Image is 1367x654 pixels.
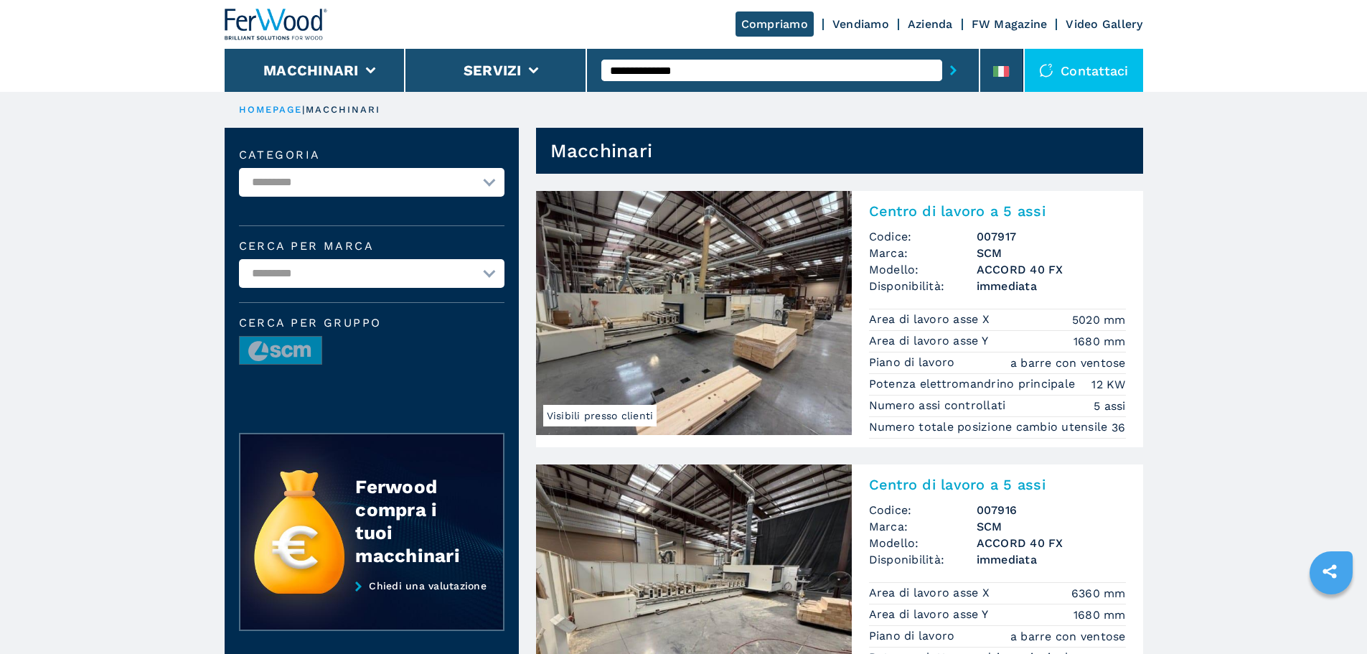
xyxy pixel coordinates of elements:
[355,475,474,567] div: Ferwood compra i tuoi macchinari
[869,607,992,622] p: Area di lavoro asse Y
[972,17,1048,31] a: FW Magazine
[869,502,977,518] span: Codice:
[869,228,977,245] span: Codice:
[977,278,1126,294] span: immediata
[1074,607,1126,623] em: 1680 mm
[239,580,504,632] a: Chiedi una valutazione
[977,535,1126,551] h3: ACCORD 40 FX
[832,17,889,31] a: Vendiamo
[464,62,522,79] button: Servizi
[1091,376,1125,393] em: 12 KW
[1312,553,1348,589] a: sharethis
[869,518,977,535] span: Marca:
[869,333,992,349] p: Area di lavoro asse Y
[977,245,1126,261] h3: SCM
[869,376,1079,392] p: Potenza elettromandrino principale
[1072,312,1126,328] em: 5020 mm
[869,202,1126,220] h2: Centro di lavoro a 5 assi
[977,551,1126,568] span: immediata
[869,628,959,644] p: Piano di lavoro
[869,476,1126,493] h2: Centro di lavoro a 5 assi
[1066,17,1142,31] a: Video Gallery
[869,245,977,261] span: Marca:
[302,104,305,115] span: |
[1010,355,1126,371] em: a barre con ventose
[1025,49,1143,92] div: Contattaci
[239,317,504,329] span: Cerca per Gruppo
[908,17,953,31] a: Azienda
[869,355,959,370] p: Piano di lavoro
[869,419,1112,435] p: Numero totale posizione cambio utensile
[977,502,1126,518] h3: 007916
[942,54,964,87] button: submit-button
[1071,585,1126,602] em: 6360 mm
[239,104,303,115] a: HOMEPAGE
[536,191,852,435] img: Centro di lavoro a 5 assi SCM ACCORD 40 FX
[977,228,1126,245] h3: 007917
[536,191,1143,447] a: Centro di lavoro a 5 assi SCM ACCORD 40 FXVisibili presso clientiCentro di lavoro a 5 assiCodice:...
[1306,589,1356,643] iframe: Chat
[977,518,1126,535] h3: SCM
[1094,398,1126,414] em: 5 assi
[869,261,977,278] span: Modello:
[263,62,359,79] button: Macchinari
[550,139,653,162] h1: Macchinari
[239,149,504,161] label: Categoria
[1010,628,1126,645] em: a barre con ventose
[869,535,977,551] span: Modello:
[736,11,814,37] a: Compriamo
[869,585,994,601] p: Area di lavoro asse X
[239,240,504,252] label: Cerca per marca
[1112,419,1126,436] em: 36
[1074,333,1126,350] em: 1680 mm
[869,312,994,327] p: Area di lavoro asse X
[240,337,321,365] img: image
[543,405,657,426] span: Visibili presso clienti
[869,398,1010,414] p: Numero assi controllati
[977,261,1126,278] h3: ACCORD 40 FX
[225,9,328,40] img: Ferwood
[1039,63,1053,78] img: Contattaci
[869,551,977,568] span: Disponibilità:
[869,278,977,294] span: Disponibilità:
[306,103,381,116] p: macchinari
